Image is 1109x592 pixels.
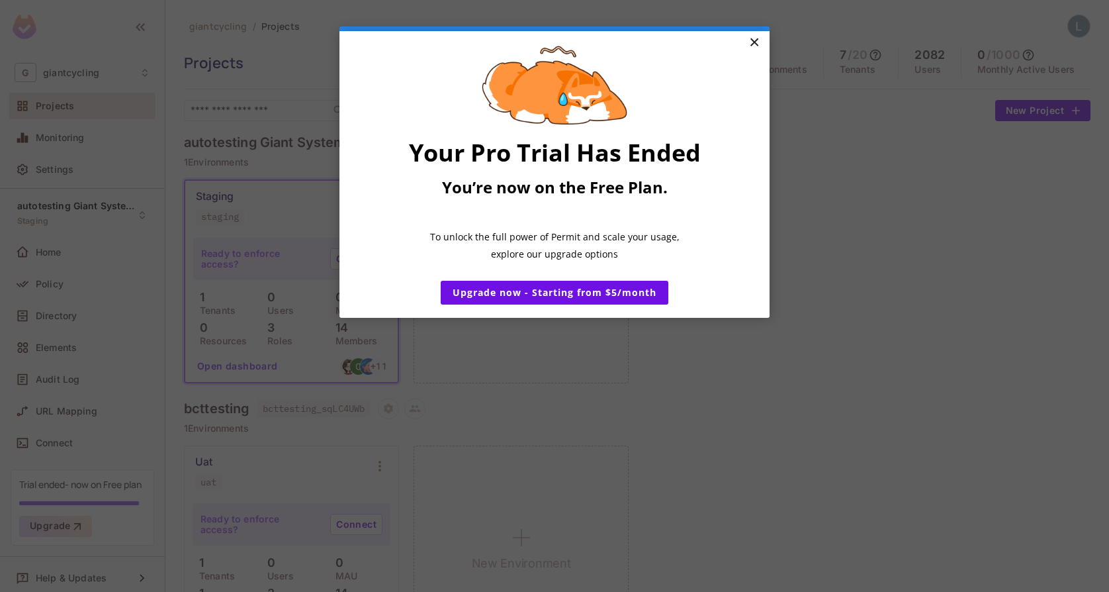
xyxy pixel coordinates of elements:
[375,205,734,219] p: ​
[742,31,766,55] a: Close modal
[430,230,680,243] span: To unlock the full power of Permit and scale your usage,
[409,136,701,169] span: Your Pro Trial Has Ended
[442,176,668,198] span: You’re now on the Free Plan.
[441,281,668,305] a: Upgrade now - Starting from $5/month
[491,248,618,260] span: explore our upgrade options
[339,26,770,31] div: current step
